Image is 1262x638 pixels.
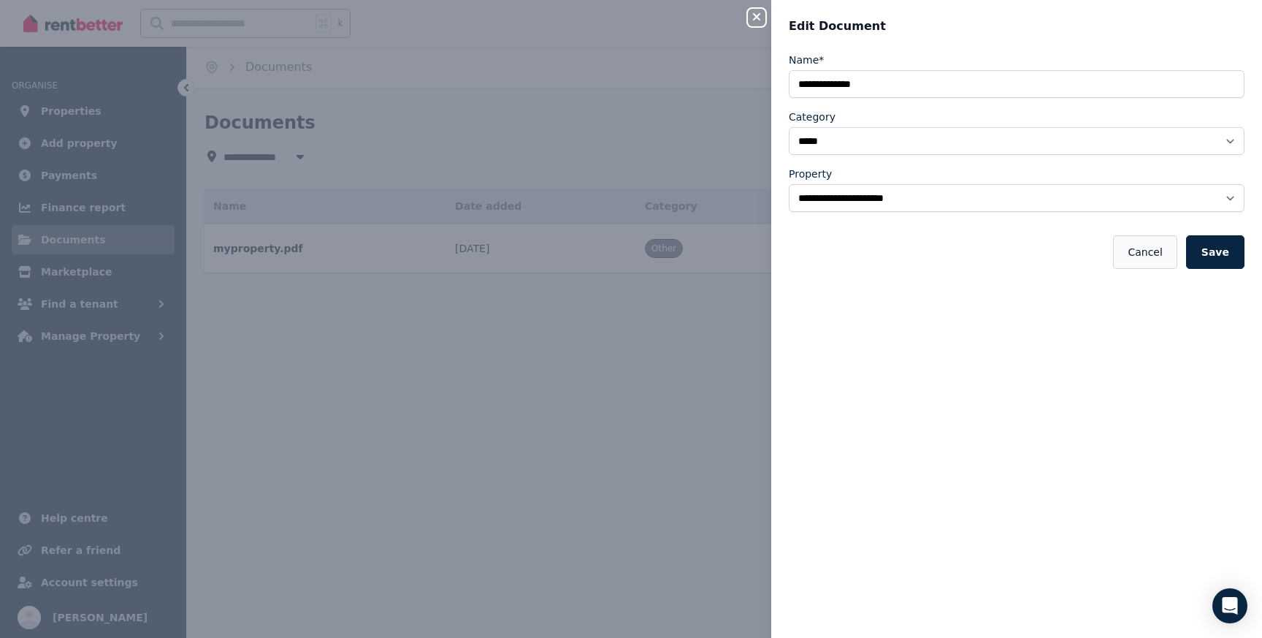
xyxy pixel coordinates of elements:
[1186,235,1244,269] button: Save
[789,18,886,35] span: Edit Document
[789,110,835,124] label: Category
[789,167,832,181] label: Property
[1113,235,1177,269] button: Cancel
[789,53,824,67] label: Name*
[1212,588,1247,623] div: Open Intercom Messenger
